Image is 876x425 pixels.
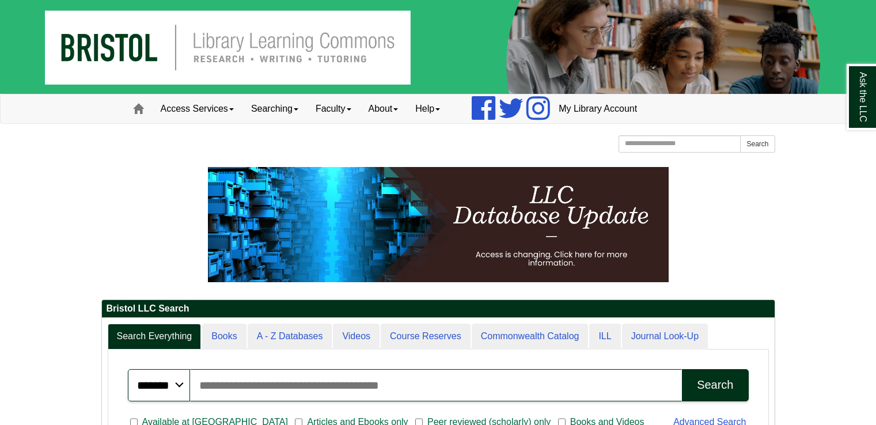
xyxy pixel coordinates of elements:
[307,94,360,123] a: Faculty
[740,135,775,153] button: Search
[472,324,589,350] a: Commonwealth Catalog
[108,324,202,350] a: Search Everything
[242,94,307,123] a: Searching
[682,369,748,401] button: Search
[152,94,242,123] a: Access Services
[208,167,669,282] img: HTML tutorial
[697,378,733,392] div: Search
[407,94,449,123] a: Help
[248,324,332,350] a: A - Z Databases
[550,94,646,123] a: My Library Account
[202,324,246,350] a: Books
[381,324,471,350] a: Course Reserves
[333,324,380,350] a: Videos
[589,324,620,350] a: ILL
[102,300,775,318] h2: Bristol LLC Search
[622,324,708,350] a: Journal Look-Up
[360,94,407,123] a: About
